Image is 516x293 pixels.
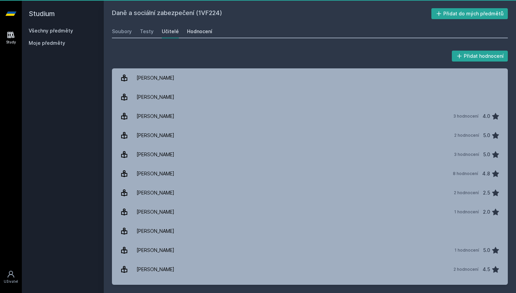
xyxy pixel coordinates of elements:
a: [PERSON_NAME] 3 hodnocení 5.0 [112,145,508,164]
div: Testy [140,28,154,35]
a: [PERSON_NAME] 1 hodnocení 2.0 [112,202,508,222]
span: Moje předměty [29,40,65,46]
div: 2 hodnocení [454,133,479,138]
div: [PERSON_NAME] [137,205,174,219]
div: 3 hodnocení [453,114,478,119]
div: 2 hodnocení [454,190,479,196]
div: [PERSON_NAME] [137,263,174,276]
a: [PERSON_NAME] [112,88,508,107]
a: Study [1,27,20,48]
div: [PERSON_NAME] [137,109,174,123]
a: [PERSON_NAME] [112,68,508,88]
button: Přidat hodnocení [452,51,508,62]
div: 2 hodnocení [454,267,478,272]
div: [PERSON_NAME] [137,148,174,161]
div: 4.0 [483,109,490,123]
div: 5.0 [483,148,490,161]
div: Study [6,40,16,45]
div: [PERSON_NAME] [137,167,174,181]
a: Testy [140,25,154,38]
a: Soubory [112,25,132,38]
a: [PERSON_NAME] 3 hodnocení 4.0 [112,107,508,126]
a: [PERSON_NAME] 2 hodnocení 4.5 [112,260,508,279]
div: [PERSON_NAME] [137,186,174,200]
div: Hodnocení [187,28,212,35]
div: [PERSON_NAME] [137,90,174,104]
a: Učitelé [162,25,179,38]
a: [PERSON_NAME] 2 hodnocení 5.0 [112,126,508,145]
button: Přidat do mých předmětů [431,8,508,19]
div: Uživatel [4,279,18,284]
div: 5.0 [483,243,490,257]
a: Všechny předměty [29,28,73,34]
div: 3 hodnocení [454,152,479,157]
div: 4.8 [482,167,490,181]
div: 2.5 [483,186,490,200]
div: [PERSON_NAME] [137,71,174,85]
a: Hodnocení [187,25,212,38]
h2: Daně a sociální zabezpečení (1VF224) [112,8,431,19]
a: [PERSON_NAME] 1 hodnocení 5.0 [112,241,508,260]
div: 1 hodnocení [455,248,479,253]
div: Soubory [112,28,132,35]
div: 1 hodnocení [454,209,479,215]
div: [PERSON_NAME] [137,224,174,238]
a: Uživatel [1,267,20,288]
div: 4.5 [483,263,490,276]
a: [PERSON_NAME] [112,222,508,241]
div: 8 hodnocení [453,171,478,176]
div: 5.0 [483,129,490,142]
div: [PERSON_NAME] [137,243,174,257]
div: [PERSON_NAME] [137,129,174,142]
a: [PERSON_NAME] 8 hodnocení 4.8 [112,164,508,183]
div: Učitelé [162,28,179,35]
div: 2.0 [483,205,490,219]
a: [PERSON_NAME] 2 hodnocení 2.5 [112,183,508,202]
